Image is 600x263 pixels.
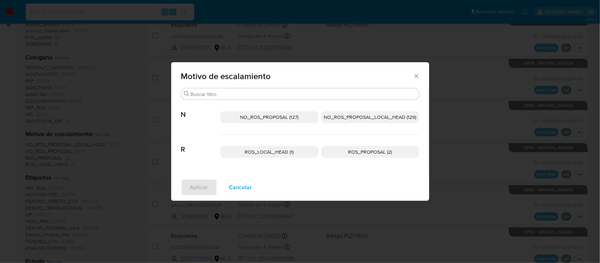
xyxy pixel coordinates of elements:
button: Buscar [184,91,189,97]
span: ROS_LOCAL_HEAD (1) [245,148,294,155]
span: ROS_PROPOSAL (2) [348,148,392,155]
span: N [181,100,220,119]
span: NO_ROS_PROPOSAL_LOCAL_HEAD (129) [324,114,417,121]
span: Motivo de escalamiento [181,72,413,81]
div: NO_ROS_PROPOSAL_LOCAL_HEAD (129) [321,111,419,123]
span: Cancelar [229,180,252,195]
span: R [181,135,220,154]
div: NO_ROS_PROPOSAL (127) [220,111,318,123]
div: ROS_LOCAL_HEAD (1) [220,146,318,158]
input: Buscar filtro [191,91,417,97]
div: ROS_PROPOSAL (2) [321,146,419,158]
button: Cancelar [220,179,261,196]
span: NO_ROS_PROPOSAL (127) [240,114,298,121]
button: Cerrar [413,73,419,79]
